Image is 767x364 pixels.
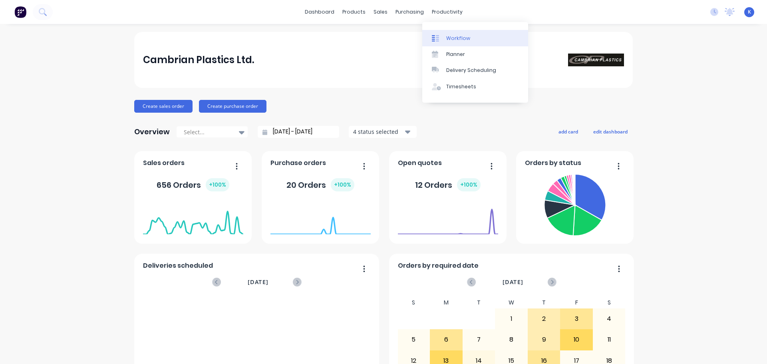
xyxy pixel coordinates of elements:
button: 4 status selected [349,126,417,138]
div: T [463,297,495,308]
span: [DATE] [248,278,268,286]
span: Orders by status [525,158,581,168]
img: Cambrian Plastics Ltd. [568,54,624,66]
span: Open quotes [398,158,442,168]
div: Cambrian Plastics Ltd. [143,52,254,68]
div: Overview [134,124,170,140]
div: T [528,297,560,308]
span: K [748,8,751,16]
a: Workflow [422,30,528,46]
div: 12 Orders [415,178,481,191]
div: productivity [428,6,467,18]
div: 1 [495,309,527,329]
div: + 100 % [457,178,481,191]
div: Workflow [446,35,470,42]
button: Create sales order [134,100,193,113]
div: products [338,6,370,18]
div: Planner [446,51,465,58]
div: 9 [528,330,560,350]
span: Deliveries scheduled [143,261,213,271]
div: 11 [593,330,625,350]
button: Create purchase order [199,100,266,113]
span: Purchase orders [270,158,326,168]
div: sales [370,6,391,18]
div: + 100 % [331,178,354,191]
div: M [430,297,463,308]
div: S [397,297,430,308]
span: [DATE] [503,278,523,286]
div: S [593,297,626,308]
div: 7 [463,330,495,350]
div: W [495,297,528,308]
span: Sales orders [143,158,185,168]
a: Delivery Scheduling [422,62,528,78]
div: F [560,297,593,308]
div: Timesheets [446,83,476,90]
div: 656 Orders [157,178,229,191]
div: 2 [528,309,560,329]
div: + 100 % [206,178,229,191]
a: Planner [422,46,528,62]
a: dashboard [301,6,338,18]
div: 8 [495,330,527,350]
img: Factory [14,6,26,18]
div: 4 [593,309,625,329]
button: edit dashboard [588,126,633,137]
div: 3 [560,309,592,329]
a: Timesheets [422,79,528,95]
div: Delivery Scheduling [446,67,496,74]
button: add card [553,126,583,137]
div: 4 status selected [353,127,403,136]
div: purchasing [391,6,428,18]
div: 20 Orders [286,178,354,191]
span: Orders by required date [398,261,479,271]
div: 10 [560,330,592,350]
div: 5 [398,330,430,350]
div: 6 [430,330,462,350]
